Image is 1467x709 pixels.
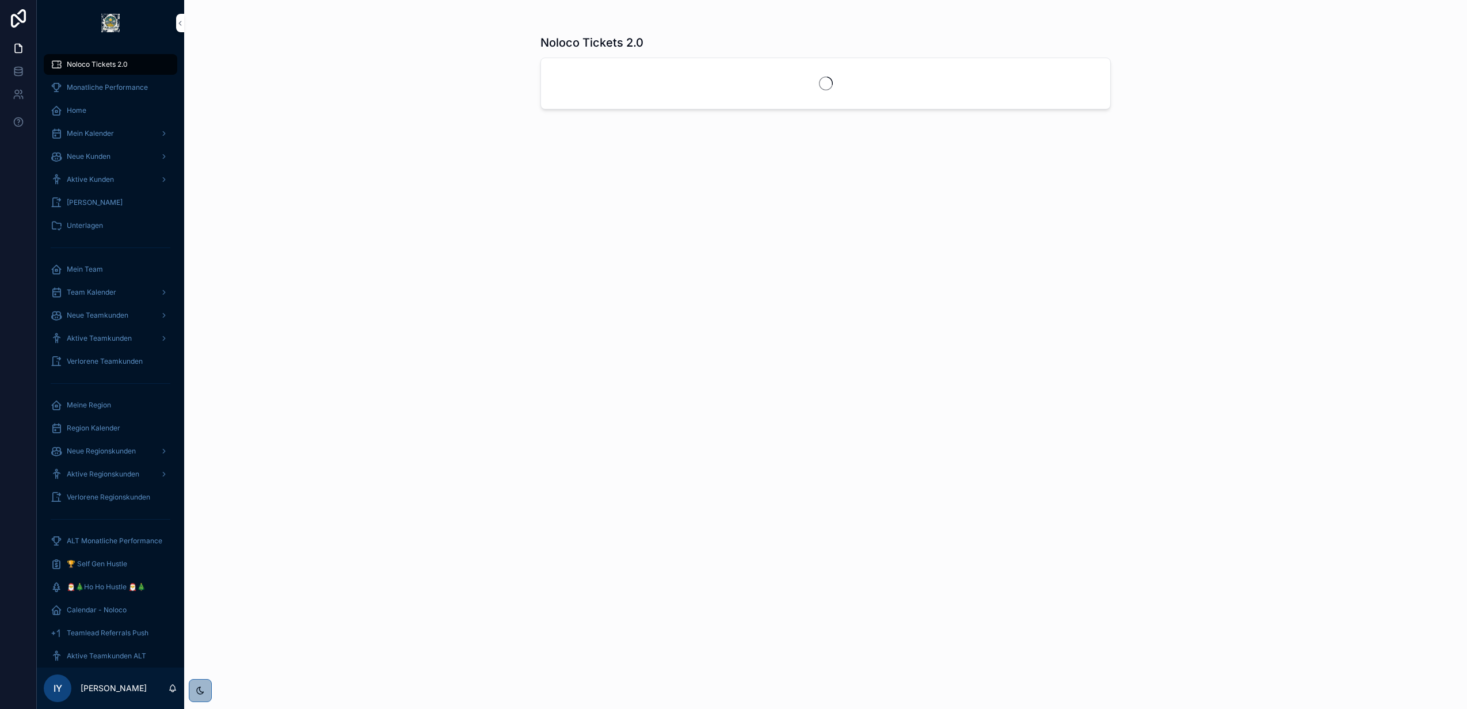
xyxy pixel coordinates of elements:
a: [PERSON_NAME] [44,192,177,213]
a: Neue Regionskunden [44,441,177,462]
a: Neue Kunden [44,146,177,167]
a: Teamlead Referrals Push [44,623,177,643]
span: Teamlead Referrals Push [67,628,148,638]
span: Home [67,106,86,115]
a: Aktive Teamkunden ALT [44,646,177,666]
span: Meine Region [67,401,111,410]
span: Neue Regionskunden [67,447,136,456]
div: scrollable content [37,46,184,668]
a: ALT Monatliche Performance [44,531,177,551]
span: Unterlagen [67,221,103,230]
a: Team Kalender [44,282,177,303]
span: Mein Team [67,265,103,274]
span: IY [54,681,62,695]
a: Verlorene Teamkunden [44,351,177,372]
span: Region Kalender [67,424,120,433]
a: Calendar - Noloco [44,600,177,620]
img: App logo [101,14,120,32]
p: [PERSON_NAME] [81,683,147,694]
a: Unterlagen [44,215,177,236]
span: Calendar - Noloco [67,605,127,615]
a: Neue Teamkunden [44,305,177,326]
a: Region Kalender [44,418,177,439]
a: Mein Kalender [44,123,177,144]
span: Aktive Teamkunden ALT [67,651,146,661]
span: Aktive Teamkunden [67,334,132,343]
h1: Noloco Tickets 2.0 [540,35,643,51]
span: Aktive Regionskunden [67,470,139,479]
span: Neue Teamkunden [67,311,128,320]
span: 🏆 Self Gen Hustle [67,559,127,569]
a: Aktive Kunden [44,169,177,190]
span: Verlorene Teamkunden [67,357,143,366]
span: [PERSON_NAME] [67,198,123,207]
a: Home [44,100,177,121]
span: Monatliche Performance [67,83,148,92]
a: Verlorene Regionskunden [44,487,177,508]
a: 🏆 Self Gen Hustle [44,554,177,574]
a: Meine Region [44,395,177,416]
a: Aktive Regionskunden [44,464,177,485]
a: 🎅🎄Ho Ho Hustle 🎅🎄 [44,577,177,597]
span: Noloco Tickets 2.0 [67,60,128,69]
span: Mein Kalender [67,129,114,138]
span: 🎅🎄Ho Ho Hustle 🎅🎄 [67,582,146,592]
span: Verlorene Regionskunden [67,493,150,502]
span: Aktive Kunden [67,175,114,184]
a: Noloco Tickets 2.0 [44,54,177,75]
a: Mein Team [44,259,177,280]
a: Monatliche Performance [44,77,177,98]
span: ALT Monatliche Performance [67,536,162,546]
span: Team Kalender [67,288,116,297]
a: Aktive Teamkunden [44,328,177,349]
span: Neue Kunden [67,152,110,161]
